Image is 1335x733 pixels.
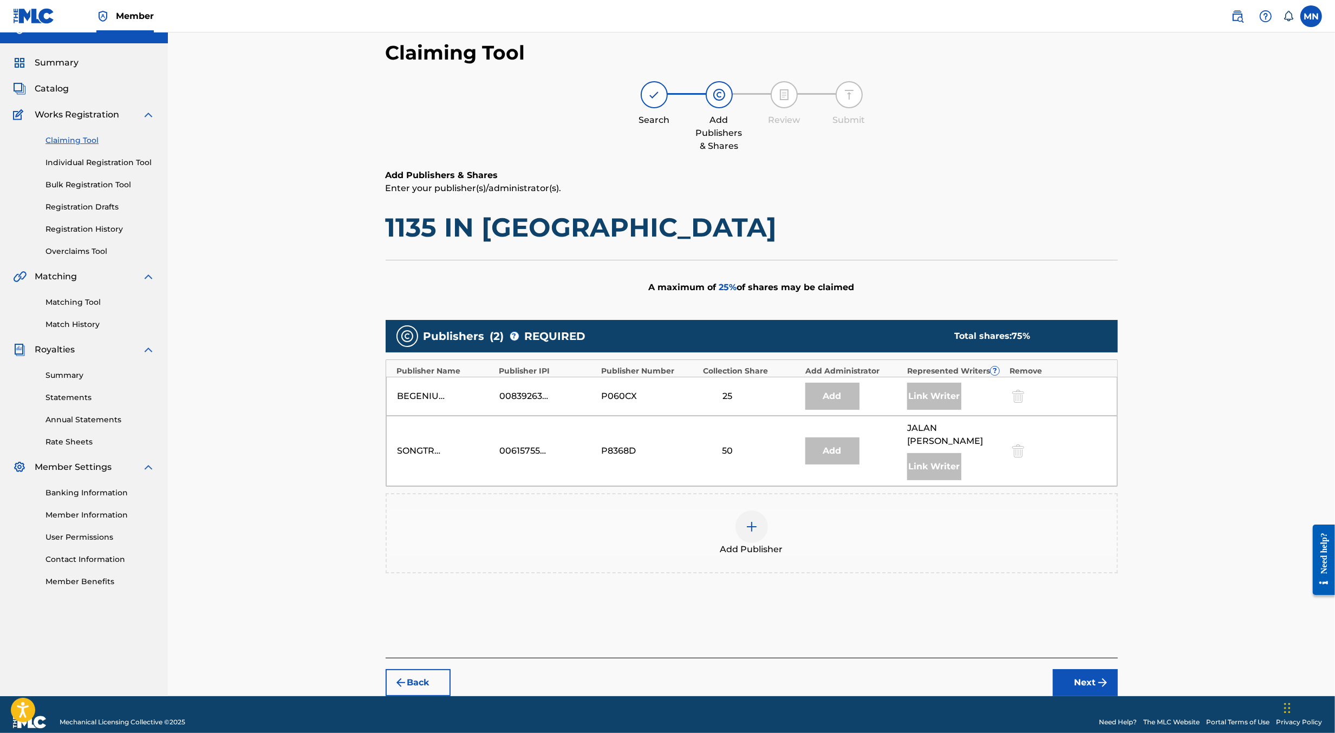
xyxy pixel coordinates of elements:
span: Matching [35,270,77,283]
img: publishers [401,330,414,343]
a: Banking Information [45,487,155,499]
span: 75 % [1012,331,1030,341]
h2: Claiming Tool [386,41,525,65]
img: step indicator icon for Submit [843,88,856,101]
span: 25 % [719,282,737,292]
div: User Menu [1300,5,1322,27]
iframe: Resource Center [1305,516,1335,604]
a: Annual Statements [45,414,155,426]
a: Match History [45,319,155,330]
span: ? [510,332,519,341]
iframe: Chat Widget [1281,681,1335,733]
a: User Permissions [45,532,155,543]
span: JALAN [PERSON_NAME] [907,422,1004,448]
a: Matching Tool [45,297,155,308]
div: Add Administrator [805,365,902,377]
span: Add Publisher [720,543,783,556]
div: Represented Writers [907,365,1004,377]
div: Add Publishers & Shares [692,114,746,153]
h1: 1135 IN [GEOGRAPHIC_DATA] [386,211,1118,244]
span: Summary [35,56,79,69]
img: search [1231,10,1244,23]
img: step indicator icon for Review [778,88,791,101]
img: step indicator icon for Search [648,88,661,101]
div: Search [627,114,681,127]
div: Publisher Number [601,365,698,377]
span: Member Settings [35,461,112,474]
div: Remove [1010,365,1106,377]
span: REQUIRED [525,328,586,344]
a: Portal Terms of Use [1206,717,1269,727]
a: Rate Sheets [45,436,155,448]
p: Enter your publisher(s)/administrator(s). [386,182,1118,195]
a: Bulk Registration Tool [45,179,155,191]
img: Catalog [13,82,26,95]
span: Member [116,10,154,22]
img: f7272a7cc735f4ea7f67.svg [1096,676,1109,689]
a: Claiming Tool [45,135,155,146]
img: Member Settings [13,461,26,474]
a: Overclaims Tool [45,246,155,257]
a: The MLC Website [1143,717,1200,727]
div: Total shares: [954,330,1096,343]
img: logo [13,716,47,729]
img: expand [142,270,155,283]
img: expand [142,461,155,474]
a: Summary [45,370,155,381]
img: expand [142,108,155,121]
a: Member Benefits [45,576,155,587]
span: Royalties [35,343,75,356]
img: help [1259,10,1272,23]
span: Catalog [35,82,69,95]
div: Help [1255,5,1277,27]
a: Individual Registration Tool [45,157,155,168]
div: Review [757,114,811,127]
div: Publisher IPI [499,365,596,377]
span: Mechanical Licensing Collective © 2025 [60,717,185,727]
img: Top Rightsholder [96,10,109,23]
div: Notifications [1283,11,1294,22]
img: expand [142,343,155,356]
a: Privacy Policy [1276,717,1322,727]
h6: Add Publishers & Shares [386,169,1118,182]
a: SummarySummary [13,56,79,69]
img: Works Registration [13,108,27,121]
img: 7ee5dd4eb1f8a8e3ef2f.svg [394,676,407,689]
button: Back [386,669,451,696]
span: Publishers [424,328,485,344]
img: MLC Logo [13,8,55,24]
img: add [745,520,758,533]
a: Need Help? [1099,717,1137,727]
a: Statements [45,392,155,403]
span: ( 2 ) [490,328,504,344]
button: Next [1053,669,1118,696]
img: Royalties [13,343,26,356]
span: Works Registration [35,108,119,121]
img: Matching [13,270,27,283]
div: Submit [822,114,876,127]
div: Publisher Name [397,365,494,377]
img: Summary [13,56,26,69]
span: ? [991,366,999,375]
img: step indicator icon for Add Publishers & Shares [713,88,726,101]
a: Registration History [45,224,155,235]
a: Contact Information [45,554,155,565]
div: Drag [1284,692,1291,724]
a: CatalogCatalog [13,82,69,95]
a: Public Search [1227,5,1248,27]
a: Member Information [45,509,155,521]
a: Registration Drafts [45,201,155,213]
div: Collection Share [703,365,800,377]
div: A maximum of of shares may be claimed [386,260,1118,315]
